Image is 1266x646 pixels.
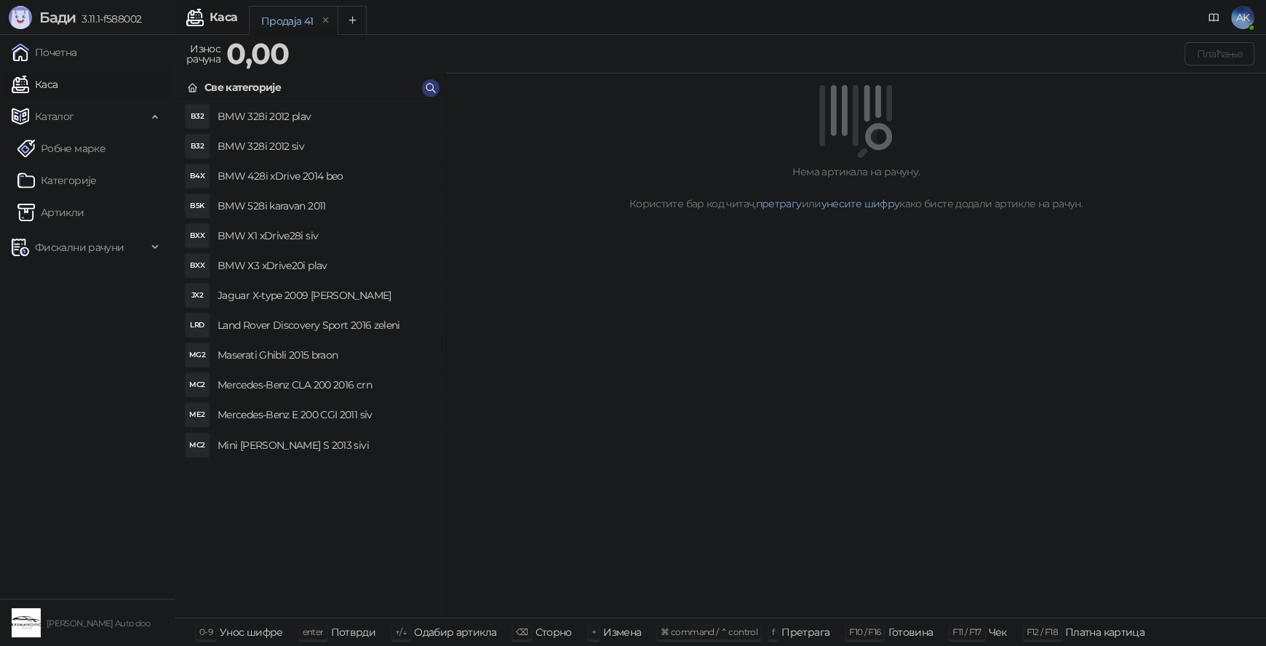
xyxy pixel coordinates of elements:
span: f [772,626,774,637]
div: BXX [186,224,209,247]
strong: 0,00 [226,36,289,71]
span: Бади [39,9,76,26]
div: Унос шифре [220,623,283,642]
div: B5K [186,194,209,218]
span: Каталог [35,102,74,131]
img: Artikli [17,204,35,221]
div: Потврди [331,623,376,642]
h4: Mercedes-Benz CLA 200 2016 crn [218,373,433,396]
small: [PERSON_NAME] Auto doo [47,618,150,629]
div: B4X [186,164,209,188]
a: претрагу [756,197,802,210]
a: Почетна [12,38,77,67]
div: Све категорије [204,79,281,95]
h4: Jaguar X-type 2009 [PERSON_NAME] [218,284,433,307]
span: F12 / F18 [1027,626,1058,637]
a: Категорије [17,166,97,195]
h4: Mini [PERSON_NAME] S 2013 sivi [218,434,433,457]
span: ⌘ command / ⌃ control [661,626,757,637]
span: 3.11.1-f588002 [76,12,141,25]
span: enter [303,626,324,637]
h4: BMW X1 xDrive28i siv [218,224,433,247]
button: Плаћање [1185,42,1254,65]
h4: BMW 428i xDrive 2014 beo [218,164,433,188]
div: MC2 [186,434,209,457]
a: Каса [12,70,57,99]
span: ⌫ [516,626,527,637]
span: 0-9 [199,626,212,637]
h4: Mercedes-Benz E 200 CGI 2011 siv [218,403,433,426]
div: MG2 [186,343,209,367]
div: Нема артикала на рачуну. Користите бар код читач, или како бисте додали артикле на рачун. [463,164,1249,212]
span: F10 / F16 [849,626,880,637]
div: B32 [186,135,209,158]
div: Претрага [781,623,829,642]
div: Продаја 41 [261,13,314,29]
h4: Maserati Ghibli 2015 braon [218,343,433,367]
div: Чек [989,623,1007,642]
div: B32 [186,105,209,128]
span: ↑/↓ [395,626,407,637]
div: grid [175,102,445,618]
span: + [592,626,596,637]
span: AK [1231,6,1254,29]
div: ME2 [186,403,209,426]
div: Одабир артикла [414,623,496,642]
div: JX2 [186,284,209,307]
h4: BMW 328i 2012 plav [218,105,433,128]
div: Измена [603,623,641,642]
h4: BMW X3 xDrive20i plav [218,254,433,277]
h4: BMW 328i 2012 siv [218,135,433,158]
div: Каса [210,12,237,23]
img: Logo [9,6,32,29]
h4: Land Rover Discovery Sport 2016 zeleni [218,314,433,337]
div: BXX [186,254,209,277]
button: Add tab [338,6,367,35]
div: Сторно [536,623,572,642]
a: Документација [1202,6,1225,29]
a: унесите шифру [821,197,899,210]
div: Платна картица [1065,623,1144,642]
div: Готовина [888,623,933,642]
button: remove [316,15,335,27]
a: ArtikliАртикли [17,198,84,227]
h4: BMW 528i karavan 2011 [218,194,433,218]
div: MC2 [186,373,209,396]
a: Робне марке [17,134,105,163]
img: 64x64-companyLogo-656abe8e-fc8b-482c-b8ca-49f9280bafb6.png [12,608,41,637]
div: Износ рачуна [183,39,223,68]
span: F11 / F17 [952,626,981,637]
div: LRD [186,314,209,337]
span: Фискални рачуни [35,233,124,262]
